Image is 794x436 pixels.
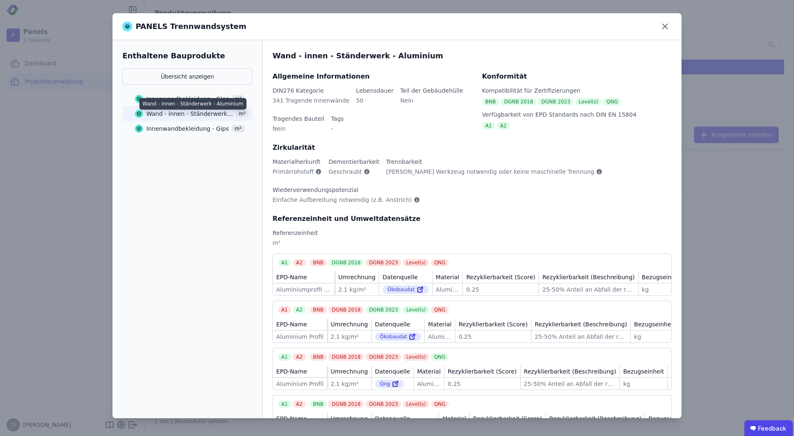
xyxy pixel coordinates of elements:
[122,21,246,32] div: PANELS Trennwandsystem
[403,353,429,361] div: Level(s)
[328,158,379,166] div: Demontierbarkeit
[331,320,368,328] div: Umrechnung
[273,72,472,81] div: Allgemeine Informationen
[542,285,634,294] div: 25-50% Anteil an Abfall der recycled wird
[273,125,324,139] div: Nein
[310,353,327,361] div: BNB
[273,186,420,194] div: Wiederverwendungspotenzial
[273,168,313,176] span: Primärrohstoff
[538,98,574,105] div: DGNB 2023
[278,353,291,361] div: A1
[293,400,306,408] div: A2
[448,367,517,376] div: Rezyklierbarkeit (Score)
[328,168,362,176] span: Geschraubt
[497,122,510,129] div: A2
[575,98,601,105] div: Level(s)
[482,98,499,105] div: BNB
[276,320,307,328] div: EPD-Name
[375,367,410,376] div: Datenquelle
[383,273,418,281] div: Datenquelle
[623,367,664,376] div: Bezugseinheit
[338,273,375,281] div: Umrechnung
[293,353,306,361] div: A2
[276,380,324,388] div: Aluminium Profil
[356,96,394,111] div: 50
[273,115,324,123] div: Tragendes Bauteil
[482,72,672,81] div: Konformität
[273,239,672,254] div: m²
[482,86,672,95] div: Kompatibilität für Zertifizierungen
[276,333,324,341] div: Aluminium Profil
[459,320,528,328] div: Rezyklierbarkeit (Score)
[383,285,429,294] div: Ökobaudat
[482,110,672,119] div: Verfügbarkeit von EPD Standards nach DIN EN 15804
[232,95,245,103] span: m²
[436,273,459,281] div: Material
[671,380,713,388] div: 1
[273,50,672,62] div: Wand - innen - Ständerwerk - Aluminium
[375,414,410,423] div: Datenquelle
[328,353,364,361] div: DGNB 2018
[634,320,675,328] div: Bezugseinheit
[331,125,344,139] div: -
[431,306,449,314] div: QNG
[366,400,401,408] div: DGNB 2023
[431,259,449,266] div: QNG
[273,214,672,224] div: Referenzeinheit und Umweltdatensätze
[623,380,664,388] div: kg
[273,229,672,237] div: Referenzeinheit
[338,285,375,294] div: 2.1 kg/m²
[331,414,368,423] div: Umrechnung
[448,380,517,388] div: 0.25
[273,96,349,111] div: 341 Tragende Innenwände
[436,285,459,294] div: Aluminium
[535,320,627,328] div: Rezyklierbarkeit (Beschreibung)
[276,367,307,376] div: EPD-Name
[473,414,542,423] div: Rezyklierbarkeit (Score)
[417,367,441,376] div: Material
[122,68,252,85] button: Übersicht anzeigen
[648,414,689,423] div: Bezugseinheit
[403,259,429,266] div: Level(s)
[524,367,616,376] div: Rezyklierbarkeit (Beschreibung)
[273,158,322,166] div: Materialherkunft
[375,320,410,328] div: Datenquelle
[331,333,368,341] div: 2.1 kg/m²
[293,259,306,266] div: A2
[549,414,641,423] div: Rezyklierbarkeit (Beschreibung)
[603,98,621,105] div: QNG
[276,273,307,281] div: EPD-Name
[524,380,616,388] div: 25-50% Anteil an Abfall der recycled wird
[403,400,429,408] div: Level(s)
[366,353,401,361] div: DGNB 2023
[146,95,229,103] div: Innenwandbekleidung - Gips
[331,367,368,376] div: Umrechnung
[431,353,449,361] div: QNG
[328,306,364,314] div: DGNB 2018
[273,196,412,204] span: Einfache Aufbereitung notwendig (z.B. Anstrich)
[236,110,249,117] span: m²
[642,285,683,294] div: kg
[232,125,245,132] span: m²
[459,333,528,341] div: 0.25
[273,143,672,153] div: Zirkularität
[431,400,449,408] div: QNG
[276,414,307,423] div: EPD-Name
[366,306,401,314] div: DGNB 2023
[310,259,327,266] div: BNB
[386,168,595,176] span: [PERSON_NAME] Werkzeug notwendig oder keine maschinelle Trennung
[417,380,441,388] div: Aluminium
[428,333,452,341] div: Aluminium
[642,273,683,281] div: Bezugseinheit
[403,306,429,314] div: Level(s)
[542,273,634,281] div: Rezyklierbarkeit (Beschreibung)
[466,285,535,294] div: 0.25
[273,86,349,95] div: DIN276 Kategorie
[310,306,327,314] div: BNB
[366,259,401,266] div: DGNB 2023
[146,125,229,133] div: Innenwandbekleidung - Gips
[331,115,344,123] div: Tags
[386,158,603,166] div: Trennbarkeit
[535,333,627,341] div: 25-50% Anteil an Abfall der recycled wird
[634,333,675,341] div: kg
